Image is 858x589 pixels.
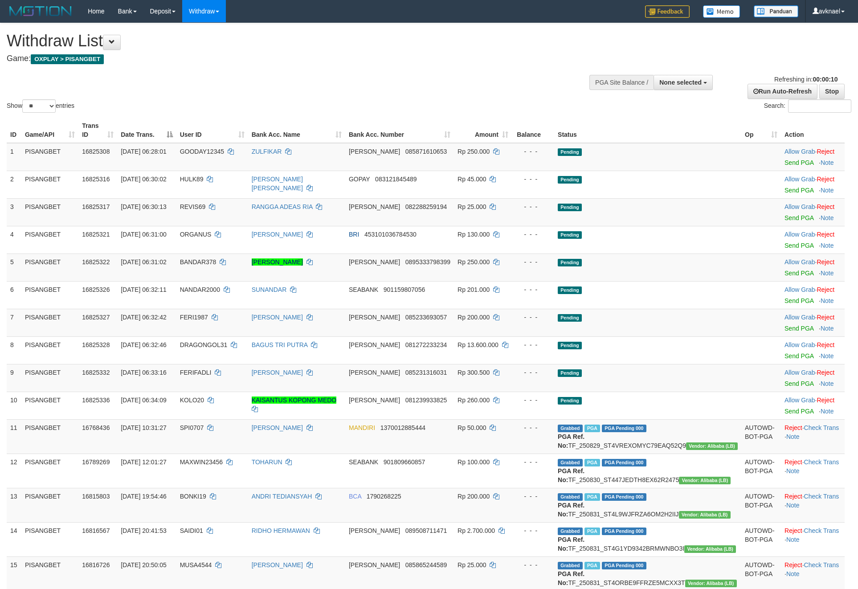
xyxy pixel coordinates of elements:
[817,397,834,404] a: Reject
[784,203,817,210] span: ·
[554,454,741,488] td: TF_250830_ST447JEDTH8EX62R2475
[741,419,781,454] td: AUTOWD-BOT-PGA
[781,522,845,556] td: · ·
[367,493,401,500] span: Copy 1790268225 to clipboard
[405,258,450,266] span: Copy 0895333798399 to clipboard
[252,203,313,210] a: RANGGA ADEAS RIA
[454,118,512,143] th: Amount: activate to sort column ascending
[558,528,583,535] span: Grabbed
[349,397,400,404] span: [PERSON_NAME]
[252,424,303,431] a: [PERSON_NAME]
[349,286,378,293] span: SEABANK
[21,364,78,392] td: PISANGBET
[781,488,845,522] td: · ·
[82,561,110,569] span: 16816726
[458,424,486,431] span: Rp 50.000
[252,231,303,238] a: [PERSON_NAME]
[515,396,551,405] div: - - -
[405,148,447,155] span: Copy 085871610653 to clipboard
[813,76,838,83] strong: 00:00:10
[515,458,551,466] div: - - -
[180,341,228,348] span: DRAGONGOL31
[821,352,834,360] a: Note
[458,258,490,266] span: Rp 250.000
[821,408,834,415] a: Note
[584,493,600,501] span: Marked by avkyakub
[7,54,563,63] h4: Game:
[180,176,204,183] span: HULK89
[82,176,110,183] span: 16825316
[558,397,582,405] span: Pending
[82,341,110,348] span: 16825328
[349,527,400,534] span: [PERSON_NAME]
[817,286,834,293] a: Reject
[22,99,56,113] select: Showentries
[121,397,166,404] span: [DATE] 06:34:09
[817,341,834,348] a: Reject
[804,527,839,534] a: Check Trans
[458,176,486,183] span: Rp 45.000
[405,527,447,534] span: Copy 089508711471 to clipboard
[121,369,166,376] span: [DATE] 06:33:16
[7,364,21,392] td: 9
[21,118,78,143] th: Game/API: activate to sort column ascending
[784,369,817,376] span: ·
[349,231,359,238] span: BRI
[654,75,713,90] button: None selected
[82,231,110,238] span: 16825321
[554,419,741,454] td: TF_250829_ST4VREXOMYC79EAQ52Q9
[584,425,600,432] span: Marked by avkyakub
[7,226,21,254] td: 4
[248,118,345,143] th: Bank Acc. Name: activate to sort column ascending
[82,258,110,266] span: 16825322
[31,54,104,64] span: OXPLAY > PISANGBET
[821,187,834,194] a: Note
[252,397,337,404] a: KAISANTUS KOPONG MEDO
[252,176,303,192] a: [PERSON_NAME] [PERSON_NAME]
[458,493,490,500] span: Rp 200.000
[349,369,400,376] span: [PERSON_NAME]
[121,493,166,500] span: [DATE] 19:54:46
[252,148,282,155] a: ZULFIKAR
[82,397,110,404] span: 16825336
[252,493,312,500] a: ANDRI TEDIANSYAH
[349,148,400,155] span: [PERSON_NAME]
[784,297,813,304] a: Send PGA
[252,341,308,348] a: BAGUS TRI PUTRA
[784,148,815,155] a: Allow Grab
[584,459,600,466] span: Marked by avksurya
[82,493,110,500] span: 16815803
[804,493,839,500] a: Check Trans
[349,561,400,569] span: [PERSON_NAME]
[602,425,646,432] span: PGA Pending
[384,458,425,466] span: Copy 901809660857 to clipboard
[679,477,731,484] span: Vendor URL: https://dashboard.q2checkout.com/secure
[180,369,212,376] span: FERIFADLI
[21,198,78,226] td: PISANGBET
[741,454,781,488] td: AUTOWD-BOT-PGA
[180,258,217,266] span: BANDAR378
[774,76,838,83] span: Refreshing in:
[458,314,490,321] span: Rp 200.000
[817,203,834,210] a: Reject
[252,561,303,569] a: [PERSON_NAME]
[558,314,582,322] span: Pending
[121,148,166,155] span: [DATE] 06:28:01
[741,118,781,143] th: Op: activate to sort column ascending
[558,536,584,552] b: PGA Ref. No:
[180,148,224,155] span: GOODAY12345
[821,242,834,249] a: Note
[82,458,110,466] span: 16789269
[384,286,425,293] span: Copy 901159807056 to clipboard
[121,231,166,238] span: [DATE] 06:31:00
[252,258,303,266] a: [PERSON_NAME]
[180,397,204,404] span: KOLO20
[82,527,110,534] span: 16816567
[458,286,490,293] span: Rp 201.000
[558,502,584,518] b: PGA Ref. No:
[589,75,654,90] div: PGA Site Balance /
[349,258,400,266] span: [PERSON_NAME]
[781,254,845,281] td: ·
[180,314,208,321] span: FERI1987
[781,419,845,454] td: · ·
